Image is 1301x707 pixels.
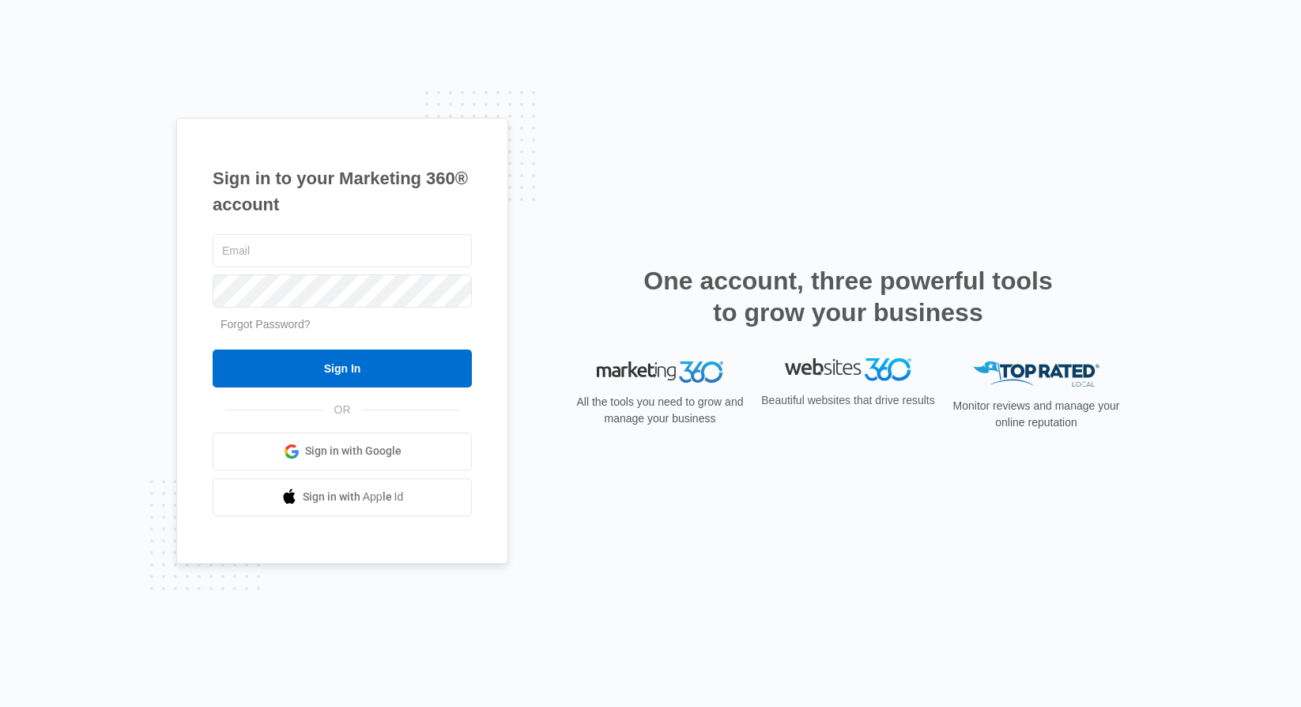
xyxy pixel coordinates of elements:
[213,478,472,516] a: Sign in with Apple Id
[760,395,937,412] p: Beautiful websites that drive results
[213,350,472,388] input: Sign In
[323,402,362,418] span: OR
[213,433,472,471] a: Sign in with Google
[948,398,1125,431] p: Monitor reviews and manage your online reputation
[597,361,723,384] img: Marketing 360
[305,443,402,459] span: Sign in with Google
[303,489,404,505] span: Sign in with Apple Id
[213,234,472,267] input: Email
[213,165,472,217] h1: Sign in to your Marketing 360® account
[639,265,1058,328] h2: One account, three powerful tools to grow your business
[571,394,749,427] p: All the tools you need to grow and manage your business
[785,361,911,384] img: Websites 360
[973,361,1099,388] img: Top Rated Local
[221,318,311,331] a: Forgot Password?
